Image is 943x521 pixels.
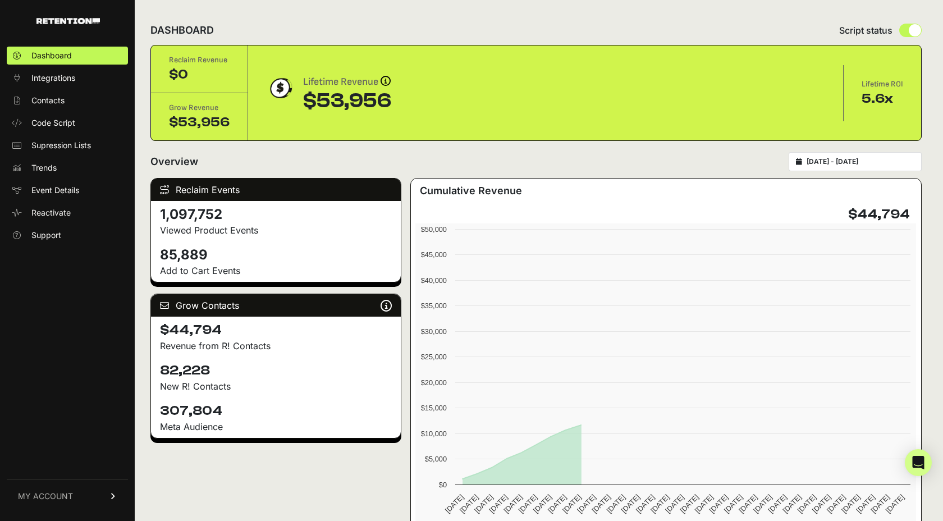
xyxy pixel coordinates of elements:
text: [DATE] [590,493,612,515]
div: $0 [169,66,230,84]
text: $35,000 [421,301,447,310]
span: Code Script [31,117,75,129]
a: Supression Lists [7,136,128,154]
span: Trends [31,162,57,173]
h2: Overview [150,154,198,170]
text: [DATE] [825,493,847,515]
text: [DATE] [855,493,877,515]
text: [DATE] [737,493,759,515]
div: Reclaim Revenue [169,54,230,66]
text: $40,000 [421,276,447,285]
a: Support [7,226,128,244]
span: MY ACCOUNT [18,491,73,502]
text: [DATE] [443,493,465,515]
text: $30,000 [421,327,447,336]
div: Open Intercom Messenger [905,449,932,476]
text: [DATE] [811,493,832,515]
p: Add to Cart Events [160,264,392,277]
text: [DATE] [708,493,730,515]
text: [DATE] [679,493,701,515]
p: New R! Contacts [160,380,392,393]
div: Lifetime Revenue [303,74,391,90]
text: $50,000 [421,225,447,234]
a: Code Script [7,114,128,132]
text: [DATE] [752,493,774,515]
text: [DATE] [884,493,906,515]
text: [DATE] [693,493,715,515]
span: Event Details [31,185,79,196]
div: Grow Revenue [169,102,230,113]
text: $5,000 [425,455,447,463]
text: [DATE] [561,493,583,515]
h4: 1,097,752 [160,205,392,223]
text: [DATE] [840,493,862,515]
div: $53,956 [169,113,230,131]
h4: 82,228 [160,362,392,380]
h3: Cumulative Revenue [420,183,522,199]
text: [DATE] [546,493,568,515]
text: $45,000 [421,250,447,259]
text: $10,000 [421,429,447,438]
text: [DATE] [488,493,510,515]
text: [DATE] [869,493,891,515]
span: Supression Lists [31,140,91,151]
text: [DATE] [767,493,789,515]
a: Event Details [7,181,128,199]
p: Revenue from R! Contacts [160,339,392,353]
a: MY ACCOUNT [7,479,128,513]
h4: $44,794 [848,205,910,223]
h4: 85,889 [160,246,392,264]
a: Dashboard [7,47,128,65]
p: Viewed Product Events [160,223,392,237]
text: $0 [439,481,447,489]
text: [DATE] [532,493,553,515]
div: 5.6x [862,90,903,108]
div: Grow Contacts [151,294,401,317]
img: dollar-coin-05c43ed7efb7bc0c12610022525b4bbbb207c7efeef5aecc26f025e68dcafac9.png [266,74,294,102]
a: Contacts [7,92,128,109]
h4: 307,804 [160,402,392,420]
a: Reactivate [7,204,128,222]
img: Retention.com [36,18,100,24]
text: [DATE] [576,493,598,515]
text: [DATE] [796,493,818,515]
text: $25,000 [421,353,447,361]
text: [DATE] [473,493,495,515]
span: Reactivate [31,207,71,218]
span: Dashboard [31,50,72,61]
div: Reclaim Events [151,179,401,201]
span: Contacts [31,95,65,106]
text: [DATE] [781,493,803,515]
text: $15,000 [421,404,447,412]
text: [DATE] [605,493,627,515]
span: Support [31,230,61,241]
text: [DATE] [458,493,480,515]
text: [DATE] [517,493,539,515]
h2: DASHBOARD [150,22,214,38]
text: $20,000 [421,378,447,387]
text: [DATE] [502,493,524,515]
text: [DATE] [722,493,744,515]
h4: $44,794 [160,321,392,339]
span: Script status [839,24,892,37]
text: [DATE] [634,493,656,515]
div: Meta Audience [160,420,392,433]
text: [DATE] [620,493,642,515]
text: [DATE] [649,493,671,515]
a: Integrations [7,69,128,87]
span: Integrations [31,72,75,84]
div: $53,956 [303,90,391,112]
div: Lifetime ROI [862,79,903,90]
text: [DATE] [664,493,686,515]
a: Trends [7,159,128,177]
